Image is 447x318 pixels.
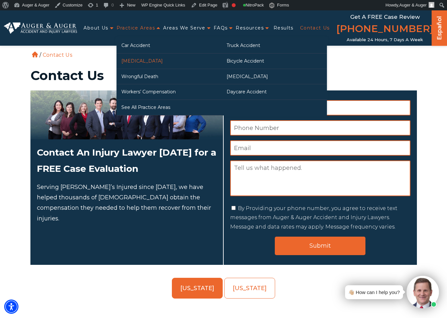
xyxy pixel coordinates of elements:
[30,90,223,139] img: Attorneys
[274,21,294,35] a: Results
[117,69,222,84] a: Wrongful Death
[4,22,77,34] img: Auger & Auger Accident and Injury Lawyers Logo
[41,52,74,58] li: Contact Us
[275,237,365,255] input: Submit
[399,3,427,7] span: Auger & Auger
[407,276,439,308] img: Intaker widget Avatar
[30,69,417,82] h1: Contact Us
[32,52,38,57] a: Home
[117,21,155,35] a: Practice Areas
[4,300,18,314] div: Accessibility Menu
[348,288,400,297] div: 👋🏼 How can I help you?
[230,140,410,156] input: Email
[236,21,264,35] a: Resources
[214,21,228,35] a: FAQs
[336,22,433,37] a: [PHONE_NUMBER]
[222,53,327,69] a: Bicycle Accident
[222,69,327,84] a: [MEDICAL_DATA]
[117,38,222,53] a: Car Accident
[163,21,206,35] a: Areas We Serve
[172,278,223,299] a: [US_STATE]
[350,14,420,20] span: Get a FREE Case Review
[347,37,423,42] span: Available 24 Hours, 7 Days a Week
[117,84,222,100] a: Workers’ Compensation
[117,100,222,115] a: See All Practice Areas
[434,10,445,44] a: Español
[230,205,397,230] label: By Providing your phone number, you agree to receive text messages from Auger & Auger Accident an...
[232,3,236,7] div: Focus keyphrase not set
[84,21,108,35] a: About Us
[37,144,217,177] h2: Contact An Injury Lawyer [DATE] for a FREE Case Evaluation
[300,21,330,35] a: Contact Us
[37,182,217,224] p: Serving [PERSON_NAME]’s Injured since [DATE], we have helped thousands of [DEMOGRAPHIC_DATA] obta...
[117,53,222,69] a: [MEDICAL_DATA]
[230,120,410,135] input: Phone Number
[224,278,275,299] a: [US_STATE]
[222,38,327,53] a: Truck Accident
[222,84,327,100] a: Daycare Accident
